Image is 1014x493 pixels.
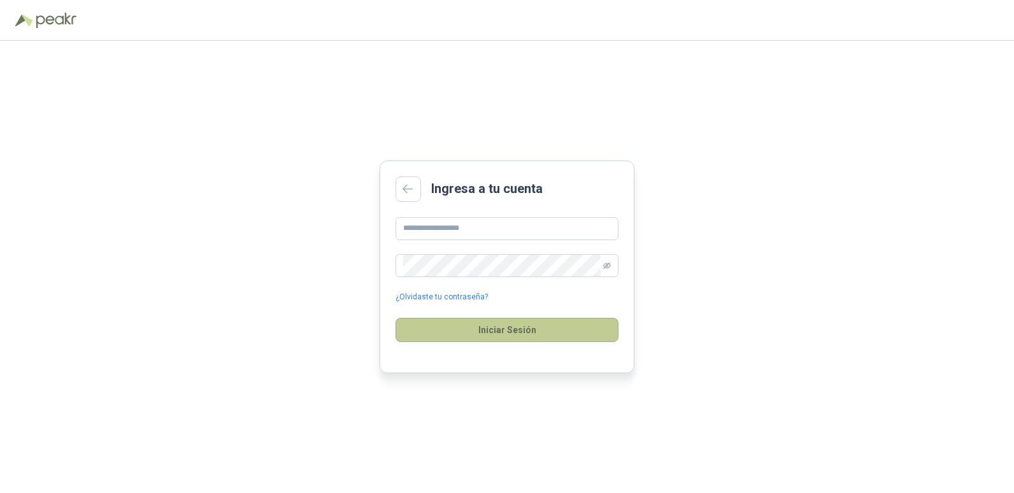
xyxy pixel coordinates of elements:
[603,262,611,269] span: eye-invisible
[15,14,33,27] img: Logo
[431,179,543,199] h2: Ingresa a tu cuenta
[396,318,618,342] button: Iniciar Sesión
[36,13,76,28] img: Peakr
[396,291,488,303] a: ¿Olvidaste tu contraseña?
